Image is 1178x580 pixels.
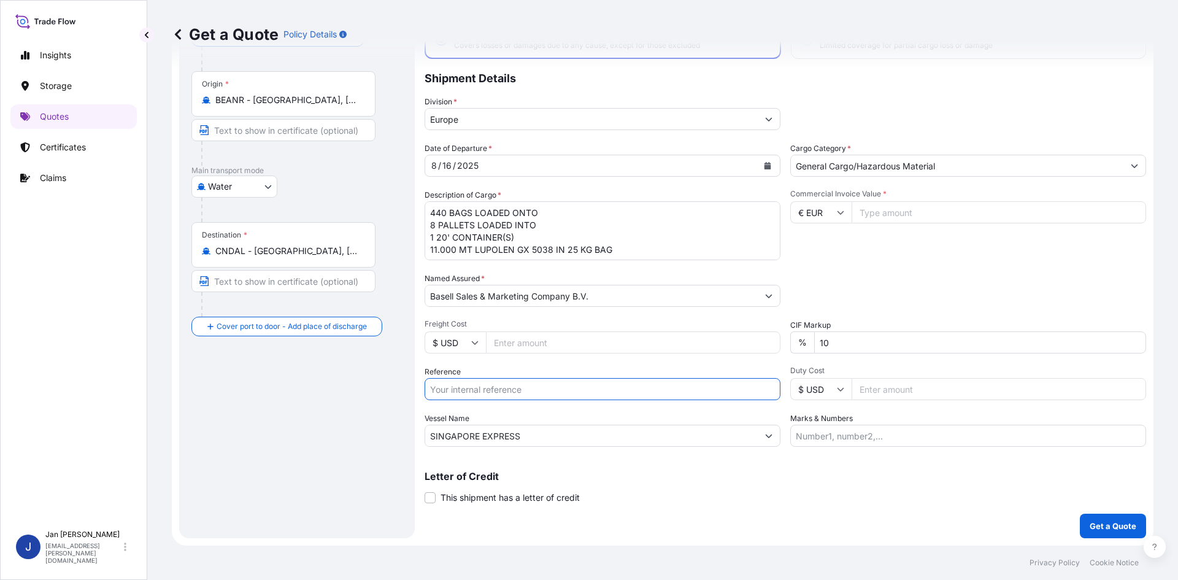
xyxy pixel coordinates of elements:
[1030,558,1080,568] a: Privacy Policy
[790,366,1146,376] span: Duty Cost
[40,49,71,61] p: Insights
[790,412,853,425] label: Marks & Numbers
[25,541,31,553] span: J
[191,166,402,176] p: Main transport mode
[283,28,337,41] p: Policy Details
[425,412,469,425] label: Vessel Name
[215,245,360,257] input: Destination
[202,230,247,240] div: Destination
[425,273,485,285] label: Named Assured
[40,172,66,184] p: Claims
[172,25,279,44] p: Get a Quote
[758,285,780,307] button: Show suggestions
[791,155,1123,177] input: Select a commodity type
[208,180,232,193] span: Water
[425,96,457,108] label: Division
[758,108,780,130] button: Show suggestions
[758,156,777,176] button: Calendar
[425,378,780,400] input: Your internal reference
[40,110,69,123] p: Quotes
[425,425,758,447] input: Type to search vessel name or IMO
[814,331,1146,354] input: Enter percentage
[217,320,367,333] span: Cover port to door - Add place of discharge
[45,530,121,539] p: Jan [PERSON_NAME]
[1090,520,1136,532] p: Get a Quote
[215,94,360,106] input: Origin
[790,331,814,354] div: %
[1090,558,1139,568] a: Cookie Notice
[430,158,438,173] div: month,
[790,142,851,155] label: Cargo Category
[852,378,1146,400] input: Enter amount
[425,142,492,155] span: Date of Departure
[425,285,758,307] input: Full name
[191,317,382,336] button: Cover port to door - Add place of discharge
[852,201,1146,223] input: Type amount
[40,80,72,92] p: Storage
[441,492,580,504] span: This shipment has a letter of credit
[456,158,480,173] div: year,
[10,166,137,190] a: Claims
[1123,155,1145,177] button: Show suggestions
[10,135,137,160] a: Certificates
[758,425,780,447] button: Show suggestions
[425,201,780,260] textarea: 440 BAGS LOADED ONTO 8 PALLETS LOADED INTO 1 20' CONTAINER(S) 11.000 MT MOPLEN HP548N IN 25 KG BAG
[453,158,456,173] div: /
[191,176,277,198] button: Select transport
[10,74,137,98] a: Storage
[438,158,441,173] div: /
[790,319,831,331] label: CIF Markup
[202,79,229,89] div: Origin
[191,270,375,292] input: Text to appear on certificate
[10,43,137,68] a: Insights
[45,542,121,564] p: [EMAIL_ADDRESS][PERSON_NAME][DOMAIN_NAME]
[425,471,1146,481] p: Letter of Credit
[425,108,758,130] input: Type to search division
[40,141,86,153] p: Certificates
[10,104,137,129] a: Quotes
[486,331,780,354] input: Enter amount
[191,119,375,141] input: Text to appear on certificate
[425,189,501,201] label: Description of Cargo
[441,158,453,173] div: day,
[425,319,780,329] span: Freight Cost
[790,425,1146,447] input: Number1, number2,...
[1080,514,1146,538] button: Get a Quote
[425,366,461,378] label: Reference
[425,59,1146,96] p: Shipment Details
[790,189,1146,199] span: Commercial Invoice Value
